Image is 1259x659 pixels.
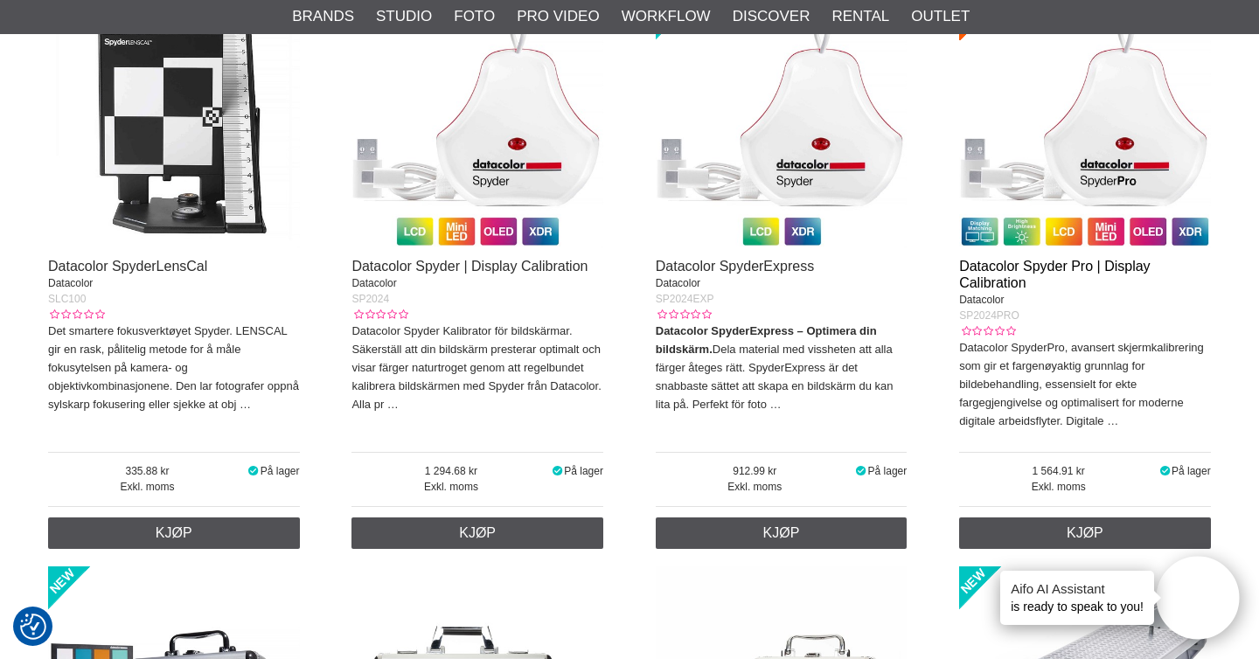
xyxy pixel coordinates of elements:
a: Kjøp [351,517,603,549]
a: Workflow [622,5,711,28]
span: SLC100 [48,293,86,305]
p: Dela material med vissheten att alla färger åteges rätt. SpyderExpress är det snabbaste sättet at... [656,323,908,413]
a: … [770,398,782,411]
span: Exkl. moms [656,479,854,495]
a: Foto [454,5,495,28]
i: På lager [854,465,868,477]
i: På lager [1158,465,1172,477]
span: SP2024 [351,293,389,305]
p: Det smartere fokusverktøyet Spyder. LENSCAL gir en rask, pålitelig metode for å måle fokusytelsen... [48,323,300,413]
span: Exkl. moms [351,479,550,495]
a: … [240,398,251,411]
span: Datacolor [48,277,93,289]
span: SP2024EXP [656,293,714,305]
a: Rental [831,5,889,28]
a: Kjøp [48,517,300,549]
span: På lager [564,465,603,477]
a: Kjøp [656,517,908,549]
span: Exkl. moms [959,479,1158,495]
a: Datacolor Spyder Pro | Display Calibration [959,259,1150,290]
a: Kjøp [959,517,1211,549]
strong: Datacolor SpyderExpress – Optimera din bildskärm. [656,324,877,356]
div: Kundevurdering: 0 [351,307,407,323]
span: På lager [1172,465,1211,477]
a: Datacolor SpyderExpress [656,259,814,274]
a: Studio [376,5,432,28]
div: is ready to speak to you! [1000,571,1154,625]
i: På lager [550,465,564,477]
span: Datacolor [656,277,700,289]
div: Kundevurdering: 0 [959,323,1015,339]
span: På lager [261,465,300,477]
img: Revisit consent button [20,614,46,640]
a: Datacolor SpyderLensCal [48,259,207,274]
a: Brands [292,5,354,28]
span: Exkl. moms [48,479,247,495]
span: 335.88 [48,463,247,479]
span: 1 294.68 [351,463,550,479]
span: Datacolor [351,277,396,289]
a: Datacolor Spyder | Display Calibration [351,259,588,274]
i: På lager [247,465,261,477]
a: … [1107,414,1118,427]
a: Pro Video [517,5,599,28]
p: Datacolor SpyderPro, avansert skjermkalibrering som gir et fargenøyaktig grunnlag for bildebehand... [959,339,1211,430]
a: … [387,398,399,411]
h4: Aifo AI Assistant [1011,579,1144,598]
span: Datacolor [959,294,1004,306]
button: Samtykkepreferanser [20,611,46,642]
span: 912.99 [656,463,854,479]
a: Discover [733,5,810,28]
span: SP2024PRO [959,309,1019,322]
a: Outlet [911,5,970,28]
span: 1 564.91 [959,463,1158,479]
span: På lager [868,465,908,477]
div: Kundevurdering: 0 [48,307,104,323]
p: Datacolor Spyder Kalibrator för bildskärmar. Säkerställ att din bildskärm presterar optimalt och ... [351,323,603,413]
div: Kundevurdering: 0 [656,307,712,323]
